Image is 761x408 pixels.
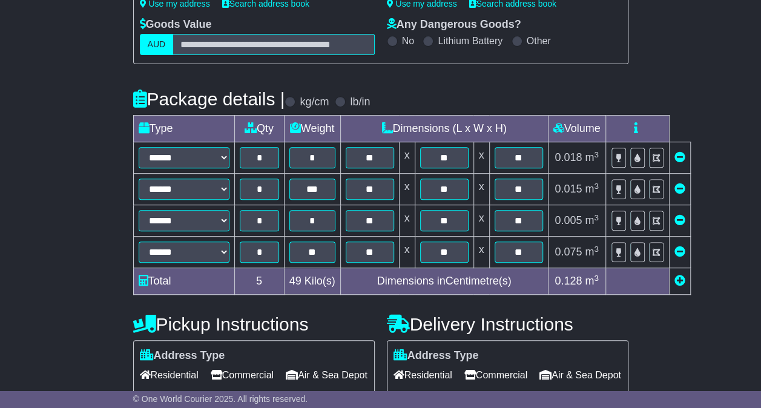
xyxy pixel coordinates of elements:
span: Commercial [464,366,527,384]
span: Air & Sea Depot [286,366,367,384]
td: Kilo(s) [284,268,340,295]
span: 0.128 [555,275,582,287]
span: Residential [140,366,199,384]
span: © One World Courier 2025. All rights reserved. [133,394,308,404]
td: Dimensions in Centimetre(s) [340,268,548,295]
td: x [399,205,415,237]
td: Volume [548,116,605,142]
span: 0.018 [555,151,582,163]
h4: Delivery Instructions [387,314,628,334]
h4: Pickup Instructions [133,314,375,334]
span: m [585,183,599,195]
a: Remove this item [674,183,685,195]
label: Any Dangerous Goods? [387,18,521,31]
td: Type [133,116,234,142]
span: Residential [394,366,452,384]
td: x [399,142,415,174]
span: 0.075 [555,246,582,258]
td: x [399,237,415,268]
span: m [585,246,599,258]
span: 0.005 [555,214,582,226]
a: Remove this item [674,151,685,163]
label: lb/in [350,96,370,109]
td: x [473,142,489,174]
sup: 3 [594,213,599,222]
a: Remove this item [674,246,685,258]
td: 5 [234,268,284,295]
label: Address Type [394,349,479,363]
sup: 3 [594,274,599,283]
span: m [585,151,599,163]
td: x [473,237,489,268]
span: 0.015 [555,183,582,195]
h4: Package details | [133,89,285,109]
td: Weight [284,116,340,142]
label: kg/cm [300,96,329,109]
a: Add new item [674,275,685,287]
sup: 3 [594,245,599,254]
a: Remove this item [674,214,685,226]
sup: 3 [594,182,599,191]
label: Other [527,35,551,47]
td: Dimensions (L x W x H) [340,116,548,142]
span: m [585,275,599,287]
span: m [585,214,599,226]
label: No [402,35,414,47]
label: Address Type [140,349,225,363]
label: Goods Value [140,18,212,31]
td: Total [133,268,234,295]
span: Air & Sea Depot [539,366,621,384]
sup: 3 [594,150,599,159]
span: 49 [289,275,301,287]
span: Commercial [211,366,274,384]
td: x [473,205,489,237]
td: x [473,174,489,205]
td: Qty [234,116,284,142]
label: Lithium Battery [438,35,502,47]
td: x [399,174,415,205]
label: AUD [140,34,174,55]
